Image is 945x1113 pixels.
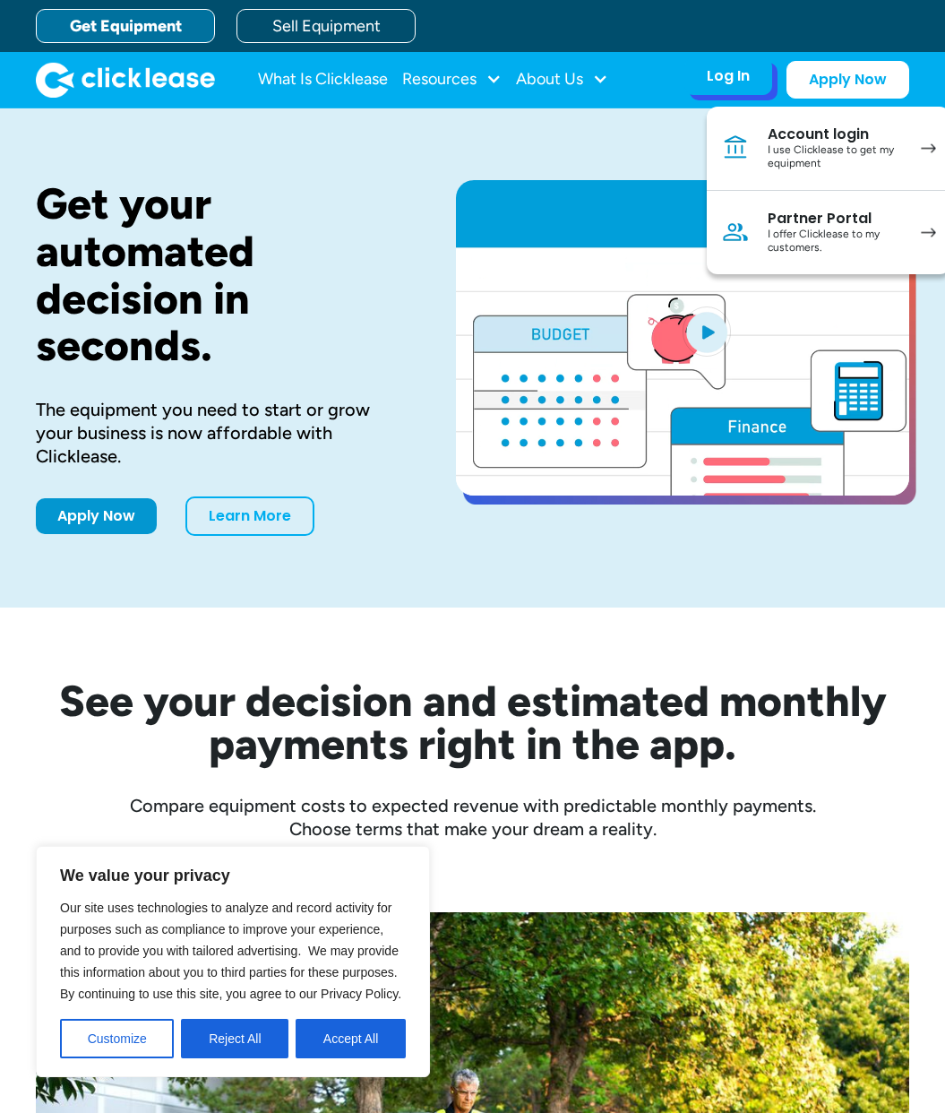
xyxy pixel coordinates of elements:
[36,846,430,1077] div: We value your privacy
[707,67,750,85] div: Log In
[768,125,903,143] div: Account login
[60,865,406,886] p: We value your privacy
[721,218,750,246] img: Person icon
[402,62,502,98] div: Resources
[721,134,750,162] img: Bank icon
[236,9,416,43] a: Sell Equipment
[181,1019,288,1058] button: Reject All
[683,306,731,357] img: Blue play button logo on a light blue circular background
[258,62,388,98] a: What Is Clicklease
[60,1019,174,1058] button: Customize
[768,143,903,171] div: I use Clicklease to get my equipment
[36,398,399,468] div: The equipment you need to start or grow your business is now affordable with Clicklease.
[296,1019,406,1058] button: Accept All
[36,794,909,841] div: Compare equipment costs to expected revenue with predictable monthly payments. Choose terms that ...
[768,228,903,255] div: I offer Clicklease to my customers.
[516,62,608,98] div: About Us
[786,61,909,99] a: Apply Now
[921,228,936,237] img: arrow
[36,679,909,765] h2: See your decision and estimated monthly payments right in the app.
[921,143,936,153] img: arrow
[185,496,314,536] a: Learn More
[36,498,157,534] a: Apply Now
[36,62,215,98] a: home
[60,901,401,1001] span: Our site uses technologies to analyze and record activity for purposes such as compliance to impr...
[36,62,215,98] img: Clicklease logo
[768,210,903,228] div: Partner Portal
[456,180,909,496] a: open lightbox
[36,180,399,369] h1: Get your automated decision in seconds.
[36,9,215,43] a: Get Equipment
